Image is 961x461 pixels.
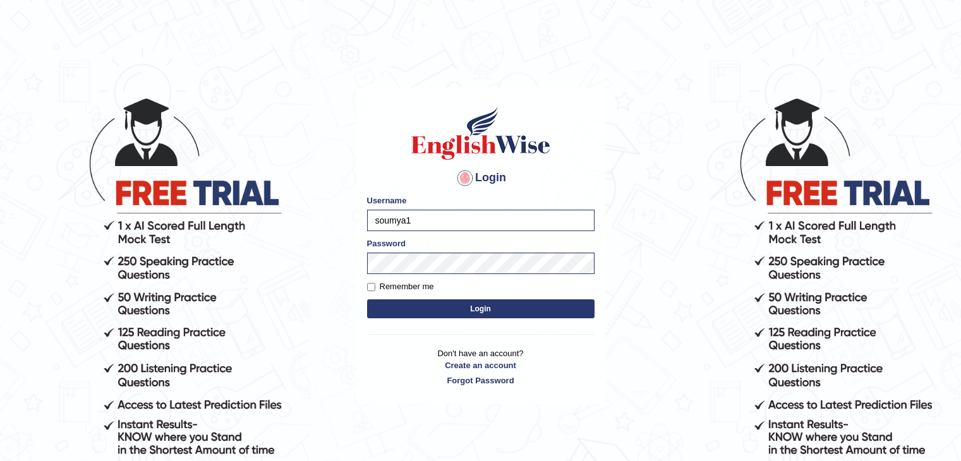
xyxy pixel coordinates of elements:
input: Remember me [367,283,375,291]
a: Forgot Password [367,374,595,386]
a: Create an account [367,359,595,371]
p: Don't have an account? [367,347,595,386]
label: Username [367,195,407,207]
label: Remember me [367,280,434,293]
img: Logo of English Wise sign in for intelligent practice with AI [409,105,553,162]
h4: Login [367,168,595,188]
button: Login [367,299,595,318]
label: Password [367,237,406,249]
